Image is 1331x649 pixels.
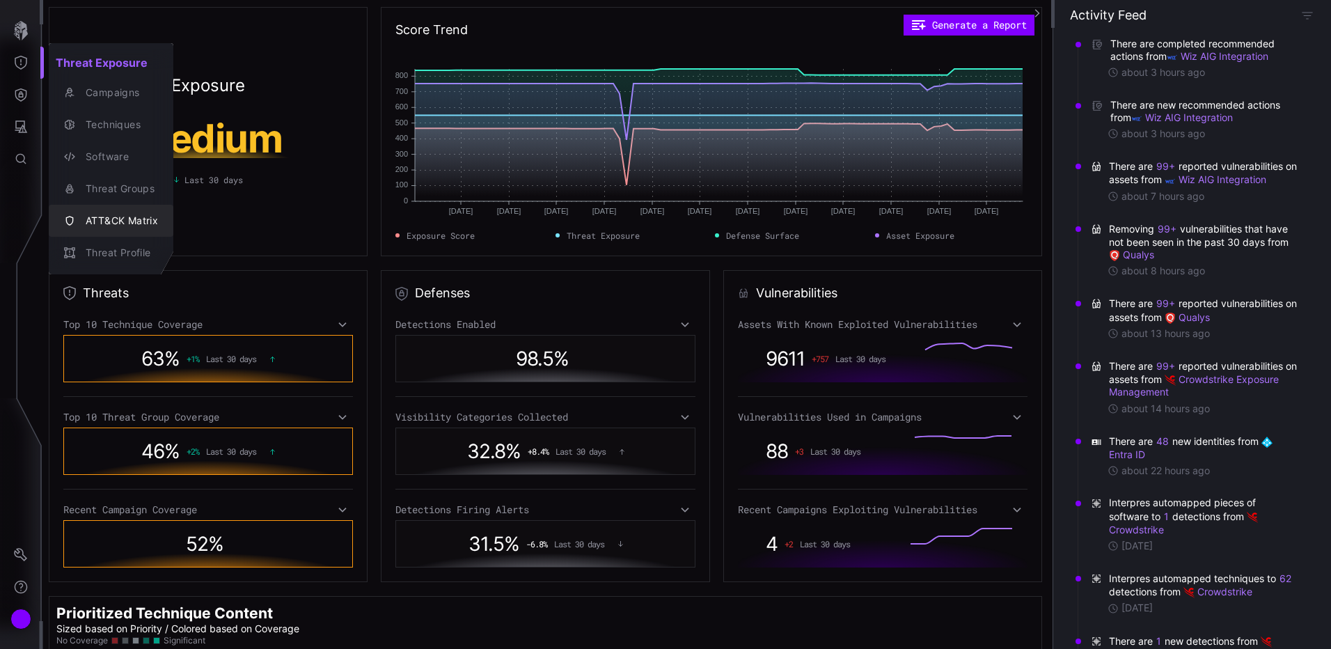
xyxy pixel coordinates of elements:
[79,244,158,262] div: Threat Profile
[79,116,158,134] div: Techniques
[49,173,173,205] button: Threat Groups
[49,205,173,237] button: ATT&CK Matrix
[79,212,158,230] div: ATT&CK Matrix
[79,84,158,102] div: Campaigns
[49,109,173,141] button: Techniques
[79,148,158,166] div: Software
[79,180,158,198] div: Threat Groups
[49,237,173,269] button: Threat Profile
[49,141,173,173] button: Software
[49,49,173,77] h2: Threat Exposure
[49,77,173,109] button: Campaigns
